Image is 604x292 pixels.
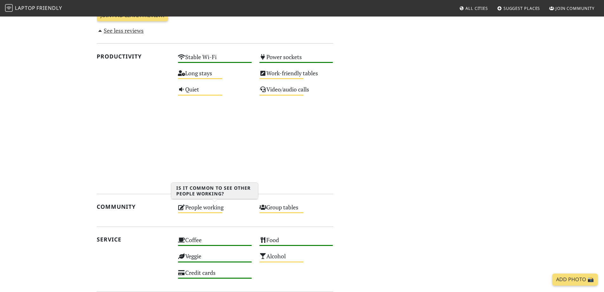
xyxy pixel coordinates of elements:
a: Join Community [547,3,597,14]
h2: Productivity [97,53,171,60]
div: Stable Wi-Fi [174,52,256,68]
div: Power sockets [256,52,337,68]
a: All Cities [457,3,490,14]
div: Credit cards [174,268,256,284]
a: Suggest Places [495,3,543,14]
span: Friendly [36,4,62,11]
div: People working [174,202,256,218]
div: Coffee [174,235,256,251]
div: Long stays [174,68,256,84]
span: All Cities [465,5,488,11]
div: Work-friendly tables [256,68,337,84]
span: Laptop [15,4,36,11]
h3: Is it common to see other people working? [171,183,258,199]
div: Veggie [174,251,256,267]
span: Join Community [555,5,594,11]
h2: Community [97,203,171,210]
div: Video/audio calls [256,84,337,100]
div: Food [256,235,337,251]
img: LaptopFriendly [5,4,13,12]
div: Group tables [256,202,337,218]
h2: Service [97,236,171,243]
a: See less reviews [97,27,144,34]
span: Suggest Places [503,5,540,11]
div: Alcohol [256,251,337,267]
div: Quiet [174,84,256,100]
a: LaptopFriendly LaptopFriendly [5,3,62,14]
